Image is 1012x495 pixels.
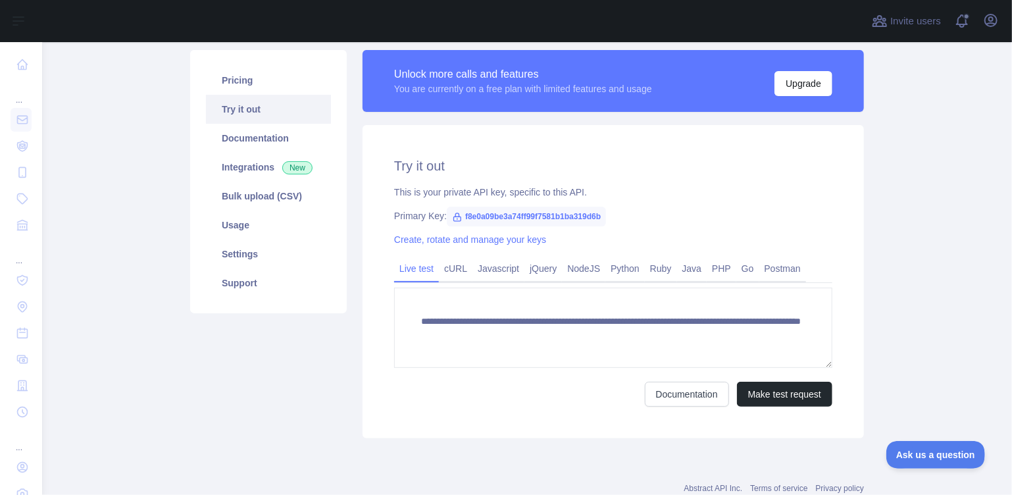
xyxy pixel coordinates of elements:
iframe: Toggle Customer Support [886,441,986,469]
a: cURL [439,258,472,279]
span: New [282,161,313,174]
a: Settings [206,240,331,269]
a: Privacy policy [816,484,864,493]
a: Integrations New [206,153,331,182]
a: Support [206,269,331,298]
a: Pricing [206,66,331,95]
a: Documentation [206,124,331,153]
a: PHP [707,258,736,279]
a: Python [605,258,645,279]
a: Documentation [645,382,729,407]
div: You are currently on a free plan with limited features and usage [394,82,652,95]
a: Java [677,258,707,279]
div: This is your private API key, specific to this API. [394,186,832,199]
div: ... [11,79,32,105]
div: Primary Key: [394,209,832,222]
a: Try it out [206,95,331,124]
a: Go [736,258,759,279]
a: jQuery [524,258,562,279]
a: Abstract API Inc. [684,484,743,493]
a: Bulk upload (CSV) [206,182,331,211]
a: Live test [394,258,439,279]
a: Terms of service [750,484,807,493]
span: Invite users [890,14,941,29]
button: Make test request [737,382,832,407]
div: ... [11,240,32,266]
div: Unlock more calls and features [394,66,652,82]
a: Create, rotate and manage your keys [394,234,546,245]
button: Invite users [869,11,944,32]
div: ... [11,427,32,453]
span: f8e0a09be3a74ff99f7581b1ba319d6b [447,207,606,226]
a: Javascript [472,258,524,279]
a: Usage [206,211,331,240]
button: Upgrade [774,71,832,96]
h2: Try it out [394,157,832,175]
a: Postman [759,258,806,279]
a: Ruby [645,258,677,279]
a: NodeJS [562,258,605,279]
